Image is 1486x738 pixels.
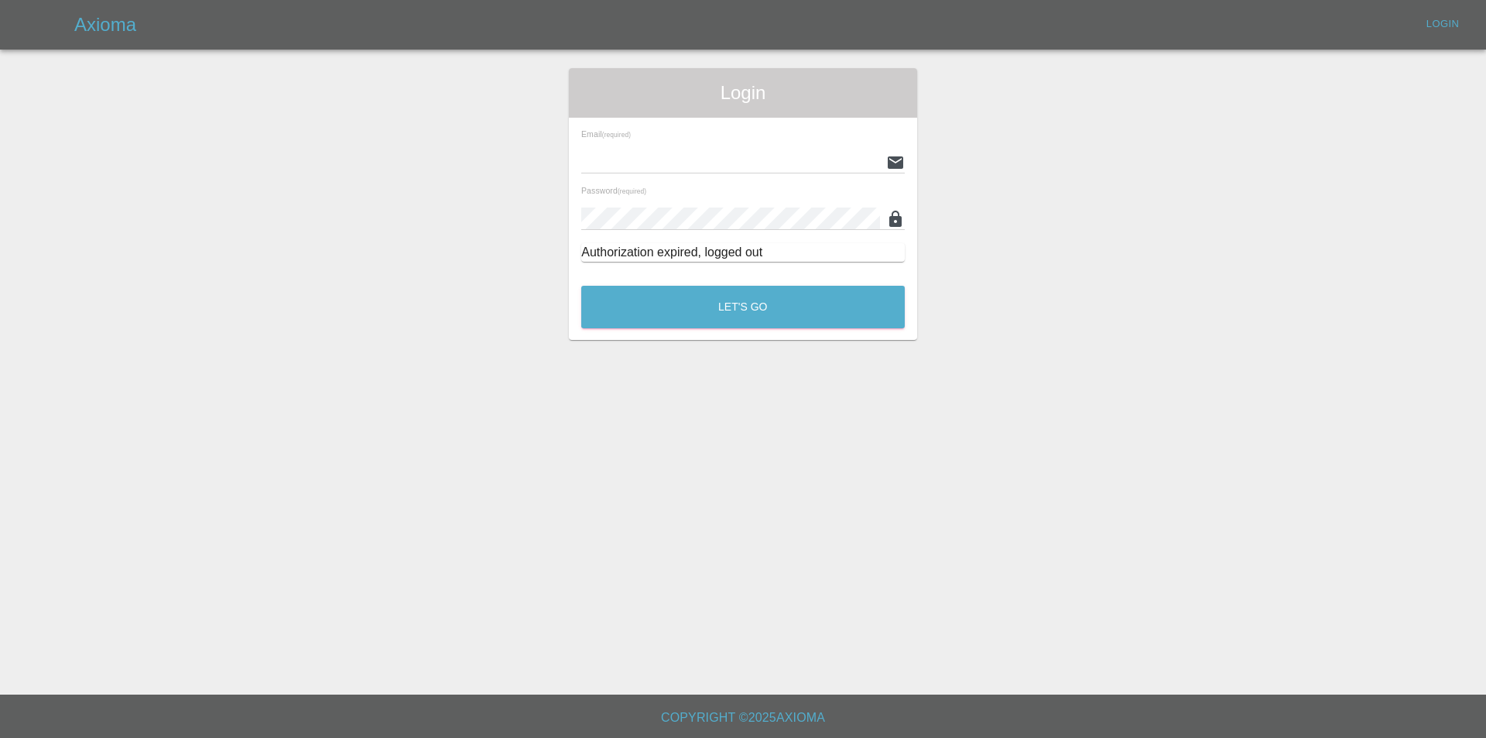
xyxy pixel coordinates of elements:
small: (required) [618,188,646,195]
small: (required) [602,132,631,139]
button: Let's Go [581,286,905,328]
a: Login [1418,12,1467,36]
div: Authorization expired, logged out [581,243,905,262]
h5: Axioma [74,12,136,37]
h6: Copyright © 2025 Axioma [12,707,1474,729]
span: Email [581,129,631,139]
span: Password [581,186,646,195]
span: Login [581,81,905,105]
